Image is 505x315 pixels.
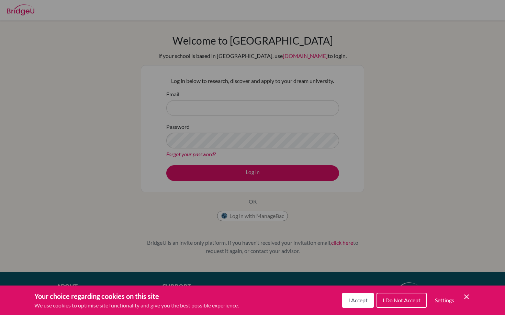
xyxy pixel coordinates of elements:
[462,293,471,301] button: Save and close
[34,291,239,301] h3: Your choice regarding cookies on this site
[34,301,239,310] p: We use cookies to optimise site functionality and give you the best possible experience.
[429,293,460,307] button: Settings
[348,297,368,303] span: I Accept
[377,293,427,308] button: I Do Not Accept
[342,293,374,308] button: I Accept
[383,297,420,303] span: I Do Not Accept
[435,297,454,303] span: Settings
